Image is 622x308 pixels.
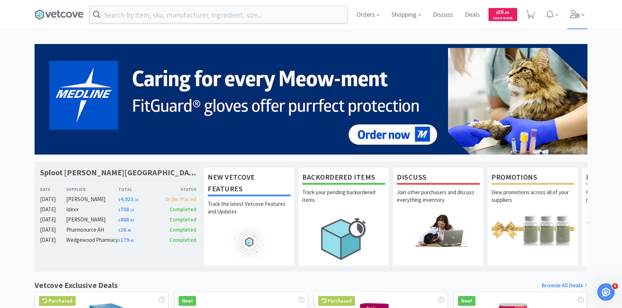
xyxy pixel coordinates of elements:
[118,197,120,202] span: $
[496,10,498,15] span: $
[204,167,295,266] a: New Vetcove FeaturesTrack the latest Vetcove Features and Updates
[170,226,196,233] span: Completed
[40,205,196,214] a: [DATE]Idexx$708.19Completed
[40,205,66,214] div: [DATE]
[157,186,196,193] div: Status
[35,44,587,155] img: 5b85490d2c9a43ef9873369d65f5cc4c_481.png
[118,228,120,233] span: $
[491,214,574,247] img: hero_promotions.png
[118,196,138,203] span: 4,923
[35,279,118,292] h1: Vetcove Exclusive Deals
[89,6,347,23] input: Search by item, sku, manufacturer, ingredient, size...
[40,225,196,234] a: [DATE]Pharmsource AH$26.45Completed
[129,238,134,243] span: . 43
[129,208,134,212] span: . 19
[397,214,480,247] img: hero_discuss.png
[397,188,480,214] p: Join other purchasers and discuss everything inventory
[597,283,615,301] iframe: Intercom live chat
[165,196,196,203] span: Order Placed
[40,225,66,234] div: [DATE]
[40,236,66,244] div: [DATE]
[118,208,120,212] span: $
[118,216,134,223] span: 868
[302,214,385,264] img: hero_backorders.png
[118,238,120,243] span: $
[208,200,291,225] p: Track the latest Vetcove Features and Updates
[66,225,118,234] div: Pharmsource AH
[40,195,196,204] a: [DATE][PERSON_NAME]$4,923.33Order Placed
[491,188,574,214] p: View promotions across all of your suppliers
[118,206,134,213] span: 708
[170,216,196,223] span: Completed
[462,12,483,18] a: Deals
[302,171,385,185] h1: Backordered Items
[298,167,389,266] a: Backordered ItemsTrack your pending backordered items
[40,186,66,193] div: Date
[40,215,196,224] a: [DATE][PERSON_NAME]$868.84Completed
[430,12,456,18] a: Discuss
[170,236,196,243] span: Completed
[66,215,118,224] div: [PERSON_NAME]
[66,205,118,214] div: Idexx
[504,10,509,15] span: . 05
[133,197,138,202] span: . 33
[493,16,513,21] span: Cash Back
[40,195,66,204] div: [DATE]
[397,171,480,185] h1: Discuss
[40,236,196,244] a: [DATE]Wedgewood Pharmacy$179.43Completed
[208,225,291,259] img: hero_feature_roadmap.png
[118,218,120,223] span: $
[66,195,118,204] div: [PERSON_NAME]
[542,281,587,290] a: Browse All Deals
[491,171,574,185] h1: Promotions
[612,283,618,289] span: 6
[66,236,118,244] div: Wedgewood Pharmacy
[487,167,578,266] a: PromotionsView promotions across all of your suppliers
[129,218,134,223] span: . 84
[118,236,134,243] span: 179
[40,215,66,224] div: [DATE]
[118,226,131,233] span: 26
[118,186,158,193] div: Total
[393,167,484,266] a: DiscussJoin other purchasers and discuss everything inventory
[126,228,131,233] span: . 45
[170,206,196,213] span: Completed
[496,8,509,15] span: 35
[66,186,118,193] div: Supplier
[489,5,517,24] a: $35.05Cash Back
[302,188,385,214] p: Track your pending backordered items
[208,171,291,196] h1: New Vetcove Features
[40,167,196,178] h1: Sploot [PERSON_NAME][GEOGRAPHIC_DATA]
